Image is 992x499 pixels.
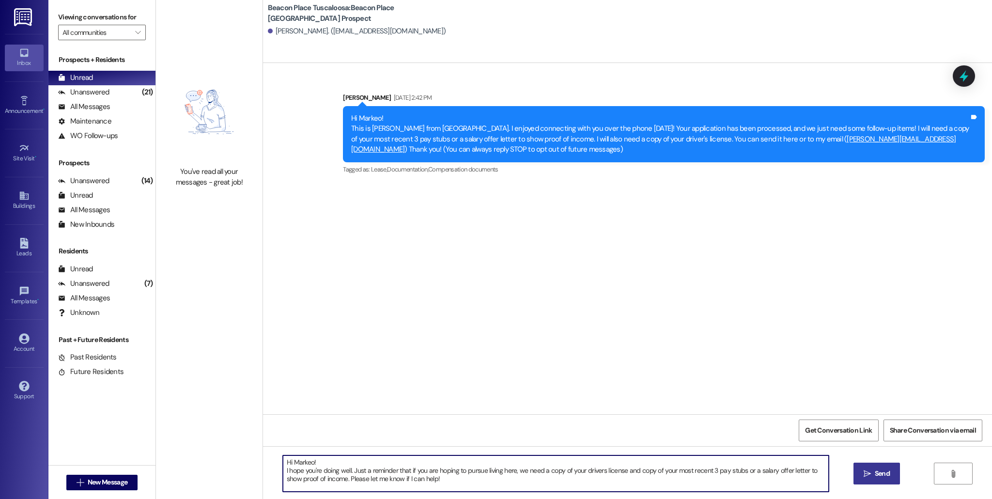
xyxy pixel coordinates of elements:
i:  [77,479,84,486]
button: Get Conversation Link [799,420,878,441]
div: Unread [58,190,93,201]
div: Unanswered [58,176,109,186]
a: Buildings [5,187,44,214]
span: • [37,296,39,303]
a: Site Visit • [5,140,44,166]
div: Unread [58,264,93,274]
div: (21) [139,85,155,100]
div: New Inbounds [58,219,114,230]
div: You've read all your messages - great job! [167,167,252,187]
div: WO Follow-ups [58,131,118,141]
div: [PERSON_NAME]. ([EMAIL_ADDRESS][DOMAIN_NAME]) [268,26,446,36]
div: Prospects + Residents [48,55,155,65]
div: (14) [139,173,155,188]
span: Compensation documents [428,165,498,173]
div: All Messages [58,205,110,215]
span: Get Conversation Link [805,425,872,436]
span: Lease , [371,165,387,173]
textarea: Hi Markeo! I hope you're doing well. Just a reminder that if you are hoping to pursue living here... [283,455,829,492]
span: Share Conversation via email [890,425,976,436]
span: Send [875,468,890,479]
button: New Message [66,475,138,490]
div: Unknown [58,308,99,318]
div: Past Residents [58,352,117,362]
img: ResiDesk Logo [14,8,34,26]
div: Unread [58,73,93,83]
a: [PERSON_NAME][EMAIL_ADDRESS][DOMAIN_NAME] [351,134,956,154]
div: (7) [142,276,155,291]
i:  [135,29,140,36]
div: Future Residents [58,367,124,377]
span: Documentation , [387,165,428,173]
span: • [43,106,45,113]
i:  [949,470,957,478]
img: empty-state [167,62,252,162]
div: Tagged as: [343,162,985,176]
input: All communities [62,25,130,40]
a: Account [5,330,44,357]
div: Prospects [48,158,155,168]
div: All Messages [58,102,110,112]
div: All Messages [58,293,110,303]
a: Templates • [5,283,44,309]
div: [DATE] 2:42 PM [391,93,432,103]
span: New Message [88,477,127,487]
a: Inbox [5,45,44,71]
a: Support [5,378,44,404]
i:  [864,470,871,478]
div: [PERSON_NAME] [343,93,985,106]
button: Send [853,463,900,484]
a: Leads [5,235,44,261]
div: Residents [48,246,155,256]
b: Beacon Place Tuscaloosa: Beacon Place [GEOGRAPHIC_DATA] Prospect [268,3,462,24]
div: Past + Future Residents [48,335,155,345]
button: Share Conversation via email [883,420,982,441]
div: Maintenance [58,116,111,126]
div: Hi Markeo! This is [PERSON_NAME] from [GEOGRAPHIC_DATA]. I enjoyed connecting with you over the p... [351,113,969,155]
label: Viewing conversations for [58,10,146,25]
div: Unanswered [58,87,109,97]
span: • [35,154,36,160]
div: Unanswered [58,279,109,289]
